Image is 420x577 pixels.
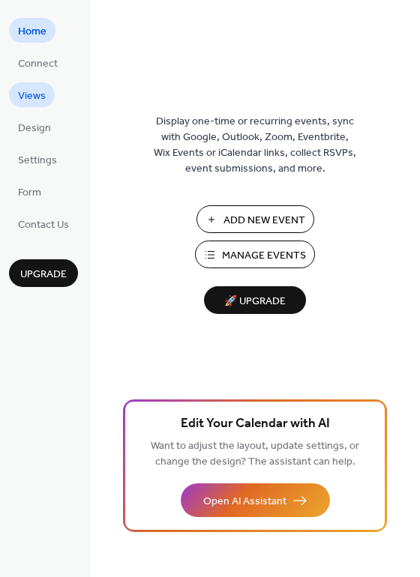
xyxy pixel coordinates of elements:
span: Open AI Assistant [203,494,286,510]
a: Contact Us [9,211,78,236]
span: Views [18,88,46,104]
span: 🚀 Upgrade [213,291,297,312]
a: Form [9,179,50,204]
span: Contact Us [18,217,69,233]
a: Connect [9,50,67,75]
a: Settings [9,147,66,172]
button: 🚀 Upgrade [204,286,306,314]
span: Form [18,185,41,201]
a: Home [9,18,55,43]
span: Home [18,24,46,40]
button: Add New Event [196,205,314,233]
a: Views [9,82,55,107]
span: Manage Events [222,248,306,264]
span: Add New Event [223,213,305,229]
span: Display one-time or recurring events, sync with Google, Outlook, Zoom, Eventbrite, Wix Events or ... [154,114,356,177]
span: Want to adjust the layout, update settings, or change the design? The assistant can help. [151,436,359,472]
span: Upgrade [20,267,67,283]
button: Manage Events [195,241,315,268]
span: Connect [18,56,58,72]
span: Settings [18,153,57,169]
span: Edit Your Calendar with AI [181,414,330,435]
a: Design [9,115,60,139]
button: Open AI Assistant [181,483,330,517]
button: Upgrade [9,259,78,287]
span: Design [18,121,51,136]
